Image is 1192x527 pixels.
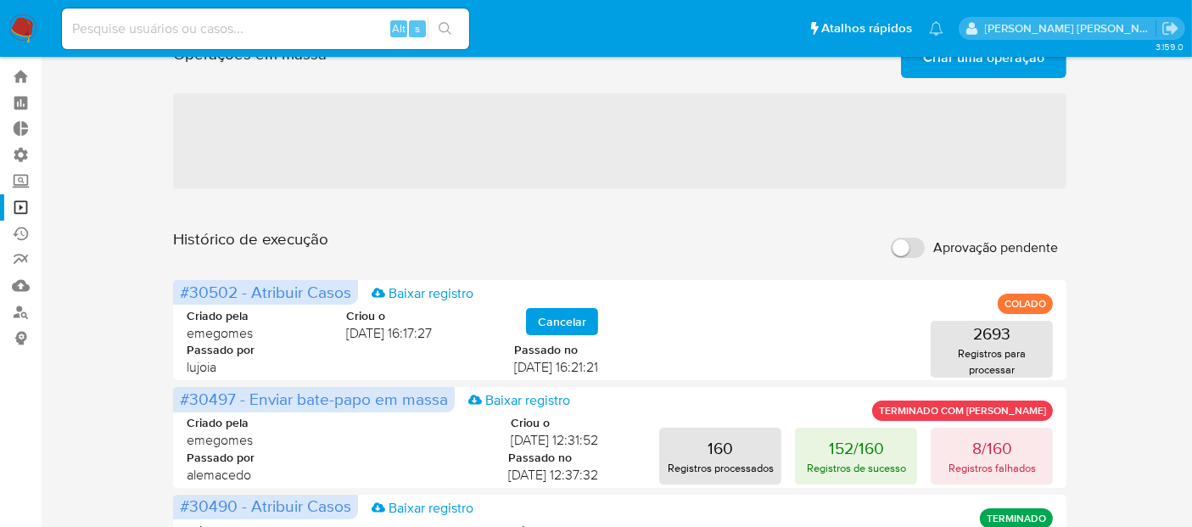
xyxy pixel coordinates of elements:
[1161,20,1179,37] a: Sair
[62,18,469,40] input: Pesquise usuários ou casos...
[415,20,420,36] span: s
[1156,40,1184,53] span: 3.159.0
[985,20,1156,36] p: luciana.joia@mercadopago.com.br
[428,17,462,41] button: search-icon
[929,21,943,36] a: Notificações
[821,20,912,37] span: Atalhos rápidos
[392,20,406,36] span: Alt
